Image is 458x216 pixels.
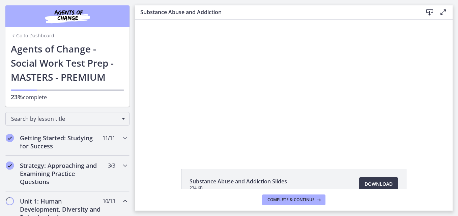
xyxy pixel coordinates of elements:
h2: Strategy: Approaching and Examining Practice Questions [20,161,102,186]
span: Download [365,180,393,188]
span: 234 KB [190,185,287,191]
a: Go to Dashboard [11,32,54,39]
h2: Getting Started: Studying for Success [20,134,102,150]
span: 11 / 11 [103,134,115,142]
p: complete [11,93,124,101]
span: 10 / 13 [103,197,115,205]
img: Agents of Change [27,8,108,24]
i: Completed [6,161,14,170]
a: Download [359,177,398,191]
i: Completed [6,134,14,142]
h1: Agents of Change - Social Work Test Prep - MASTERS - PREMIUM [11,42,124,84]
span: 3 / 3 [108,161,115,170]
span: Search by lesson title [11,115,118,122]
div: Search by lesson title [5,112,130,125]
iframe: Video Lesson [135,20,453,153]
button: Complete & continue [262,194,325,205]
span: Substance Abuse and Addiction Slides [190,177,287,185]
h3: Substance Abuse and Addiction [140,8,412,16]
span: Complete & continue [267,197,315,203]
span: 23% [11,93,23,101]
